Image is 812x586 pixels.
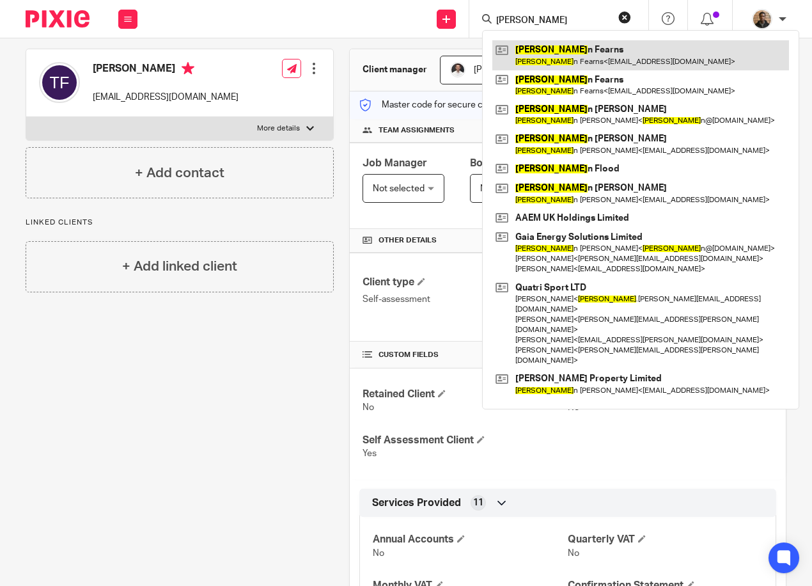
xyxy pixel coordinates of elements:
span: No [568,549,579,558]
img: Pixie [26,10,90,28]
span: No [363,403,374,412]
h4: Annual Accounts [373,533,568,546]
span: Services Provided [372,496,461,510]
span: Not selected [373,184,425,193]
input: Search [495,15,610,27]
span: 11 [473,496,483,509]
img: dom%20slack.jpg [450,62,465,77]
p: Master code for secure communications and files [359,99,580,111]
span: Team assignments [379,125,455,136]
p: [EMAIL_ADDRESS][DOMAIN_NAME] [93,91,238,104]
h4: Client type [363,276,568,289]
h4: + Add linked client [122,257,237,276]
p: Self-assessment [363,293,568,306]
h4: CUSTOM FIELDS [363,350,568,360]
span: Job Manager [363,158,427,168]
h4: Quarterly VAT [568,533,763,546]
h4: [PERSON_NAME] [93,62,238,78]
h4: Retained Client [363,388,568,401]
h4: + Add contact [135,163,224,183]
h4: Self Assessment Client [363,434,568,447]
span: [PERSON_NAME] [474,65,544,74]
span: Bookkeeper [470,158,529,168]
span: Other details [379,235,437,246]
i: Primary [182,62,194,75]
span: Yes [363,449,377,458]
span: No [373,549,384,558]
h3: Client manager [363,63,427,76]
p: More details [257,123,300,134]
p: Linked clients [26,218,334,228]
img: WhatsApp%20Image%202025-04-23%20.jpg [752,9,772,29]
span: Not selected [480,184,532,193]
button: Clear [618,11,631,24]
img: svg%3E [39,62,80,103]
